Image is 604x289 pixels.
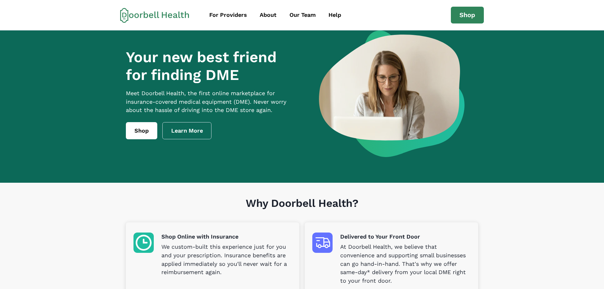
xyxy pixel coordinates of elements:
a: Shop [451,7,484,24]
h1: Why Doorbell Health? [126,197,478,223]
img: a woman looking at a computer [319,30,464,157]
div: About [260,11,276,19]
a: For Providers [204,8,253,22]
a: Learn More [162,122,212,139]
a: Our Team [284,8,321,22]
div: For Providers [209,11,247,19]
img: Delivered to Your Front Door icon [312,233,333,253]
div: Help [328,11,341,19]
a: About [254,8,282,22]
p: Delivered to Your Front Door [340,233,471,241]
div: Our Team [289,11,316,19]
a: Help [323,8,347,22]
h1: Your new best friend for finding DME [126,48,298,84]
p: At Doorbell Health, we believe that convenience and supporting small businesses can go hand-in-ha... [340,243,471,285]
a: Shop [126,122,157,139]
p: Shop Online with Insurance [161,233,292,241]
img: Shop Online with Insurance icon [133,233,154,253]
p: We custom-built this experience just for you and your prescription. Insurance benefits are applie... [161,243,292,277]
p: Meet Doorbell Health, the first online marketplace for insurance-covered medical equipment (DME).... [126,89,298,115]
